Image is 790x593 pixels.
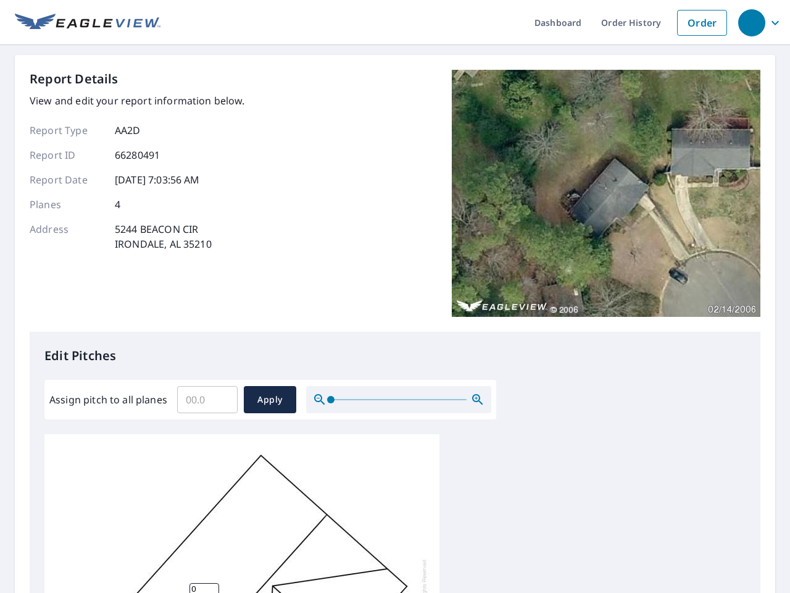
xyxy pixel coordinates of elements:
[15,14,160,32] img: EV Logo
[30,123,104,138] p: Report Type
[30,222,104,251] p: Address
[115,172,200,187] p: [DATE] 7:03:56 AM
[677,10,727,36] a: Order
[177,382,238,417] input: 00.0
[30,197,104,212] p: Planes
[115,222,212,251] p: 5244 BEACON CIR IRONDALE, AL 35210
[44,347,746,365] p: Edit Pitches
[115,197,120,212] p: 4
[49,392,167,407] label: Assign pitch to all planes
[30,93,245,108] p: View and edit your report information below.
[244,386,296,413] button: Apply
[30,172,104,187] p: Report Date
[115,148,160,162] p: 66280491
[254,392,286,408] span: Apply
[30,148,104,162] p: Report ID
[452,70,760,317] img: Top image
[115,123,141,138] p: AA2D
[30,70,118,88] p: Report Details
